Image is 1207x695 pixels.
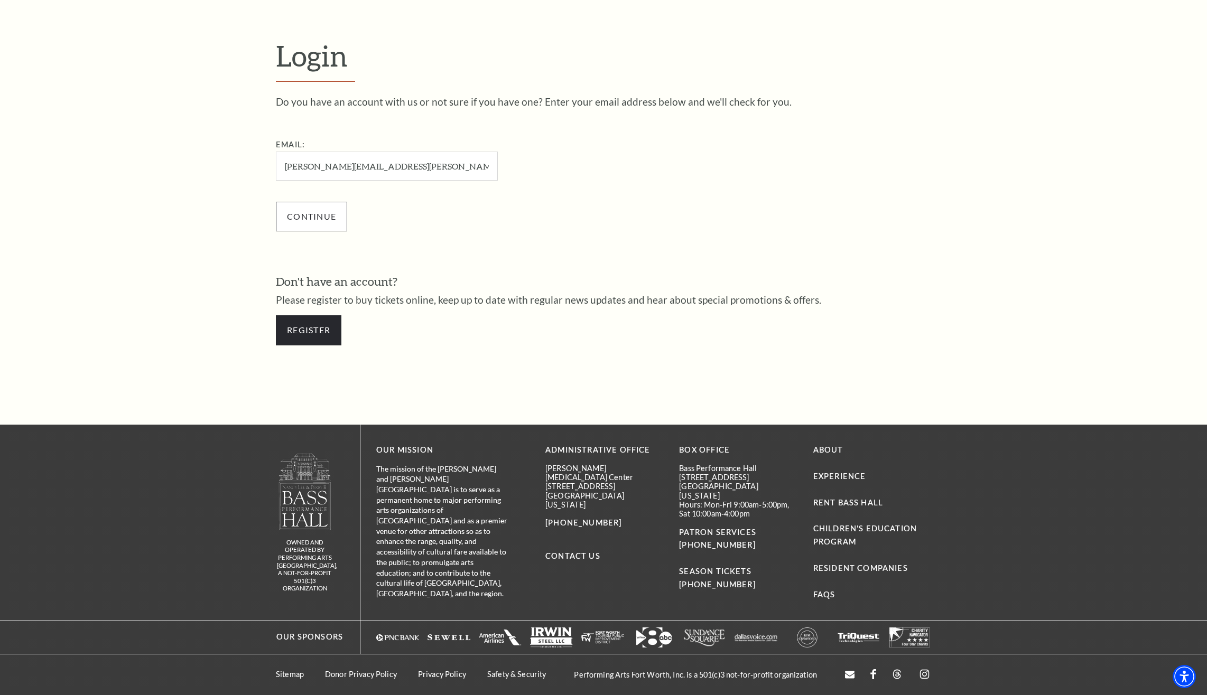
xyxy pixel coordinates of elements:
[1173,665,1196,688] div: Accessibility Menu
[277,539,332,593] p: owned and operated by Performing Arts [GEOGRAPHIC_DATA], A NOT-FOR-PROFIT 501(C)3 ORGANIZATION
[813,445,843,454] a: About
[276,152,498,181] input: Required
[545,551,600,560] a: Contact Us
[376,444,508,457] p: OUR MISSION
[276,295,931,305] p: Please register to buy tickets online, keep up to date with regular news updates and hear about s...
[813,524,917,546] a: Children's Education Program
[530,627,573,647] img: irwinsteel_websitefooter_117x55.png
[545,516,663,530] p: [PHONE_NUMBER]
[376,627,419,647] img: pncbank_websitefooter_117x55.png
[813,472,866,481] a: Experience
[276,315,341,345] a: Register
[813,498,883,507] a: Rent Bass Hall
[813,590,835,599] a: FAQs
[545,482,663,491] p: [STREET_ADDRESS]
[479,627,522,647] img: aa_stacked2_117x55.png
[735,627,777,647] img: dallasvoice117x55.png
[786,627,829,647] img: kimcrawford-websitefooter-117x55.png
[545,464,663,482] p: [PERSON_NAME][MEDICAL_DATA] Center
[633,627,675,647] img: wfaa2.png
[487,670,546,679] a: Safety & Security
[837,627,880,647] img: triquest_footer_logo.png
[325,670,397,679] a: Donor Privacy Policy
[545,491,663,510] p: [GEOGRAPHIC_DATA][US_STATE]
[679,552,797,591] p: SEASON TICKETS [PHONE_NUMBER]
[276,274,931,290] h3: Don't have an account?
[683,627,726,647] img: sundance117x55.png
[679,482,797,500] p: [GEOGRAPHIC_DATA][US_STATE]
[276,97,931,107] p: Do you have an account with us or not sure if you have one? Enter your email address below and we...
[278,453,332,530] img: logo-footer.png
[545,444,663,457] p: Administrative Office
[581,627,624,647] img: fwtpid-websitefooter-117x55.png
[266,631,343,644] p: Our Sponsors
[679,473,797,482] p: [STREET_ADDRESS]
[679,444,797,457] p: BOX OFFICE
[276,39,348,72] span: Login
[376,464,508,599] p: The mission of the [PERSON_NAME] and [PERSON_NAME][GEOGRAPHIC_DATA] is to serve as a permanent ho...
[563,670,828,679] p: Performing Arts Fort Worth, Inc. is a 501(c)3 not-for-profit organization
[428,627,470,647] img: sewell-revised_117x55.png
[813,563,908,572] a: Resident Companies
[679,464,797,473] p: Bass Performance Hall
[276,202,347,231] input: Submit button
[276,670,304,679] a: Sitemap
[418,670,466,679] a: Privacy Policy
[679,500,797,519] p: Hours: Mon-Fri 9:00am-5:00pm, Sat 10:00am-4:00pm
[679,526,797,552] p: PATRON SERVICES [PHONE_NUMBER]
[276,140,305,149] label: Email:
[888,627,931,647] img: charitynavlogo2.png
